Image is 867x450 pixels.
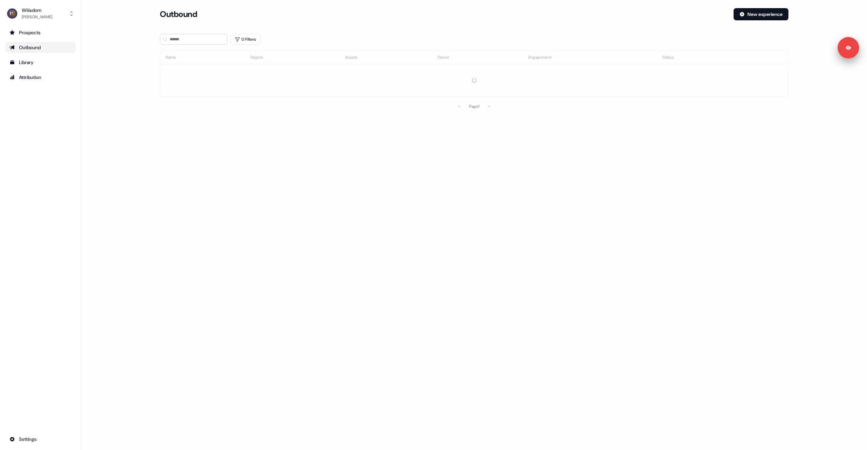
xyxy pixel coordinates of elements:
div: [PERSON_NAME] [22,14,52,20]
a: Go to prospects [5,27,76,38]
div: Prospects [9,29,71,36]
a: Go to outbound experience [5,42,76,53]
h3: Outbound [160,9,197,19]
div: Library [9,59,71,66]
button: Wiiisdom[PERSON_NAME] [5,5,76,22]
div: Settings [9,436,71,443]
button: 0 Filters [230,34,260,45]
div: Wiiisdom [22,7,52,14]
button: New experience [734,8,788,20]
a: Go to attribution [5,72,76,83]
div: Attribution [9,74,71,81]
div: Outbound [9,44,71,51]
a: Go to integrations [5,434,76,445]
a: Go to templates [5,57,76,68]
